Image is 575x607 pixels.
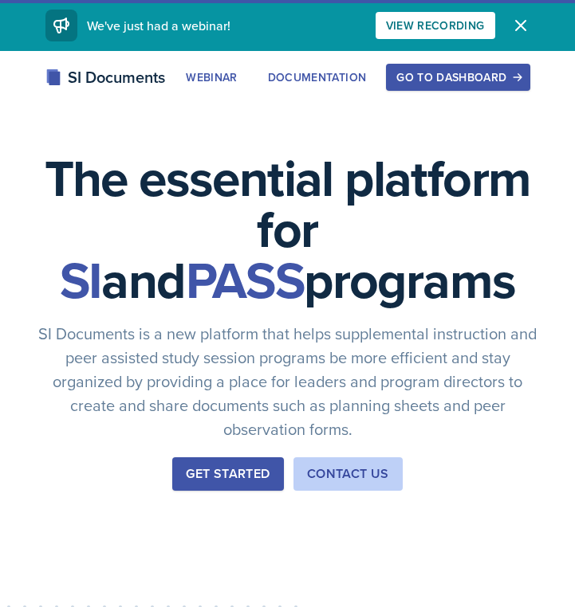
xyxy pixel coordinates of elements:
[376,12,495,39] button: View Recording
[45,65,165,89] div: SI Documents
[175,64,247,91] button: Webinar
[307,464,389,484] div: Contact Us
[396,71,519,84] div: Go to Dashboard
[87,17,230,34] span: We've just had a webinar!
[172,457,283,491] button: Get Started
[293,457,403,491] button: Contact Us
[186,464,270,484] div: Get Started
[268,71,367,84] div: Documentation
[258,64,377,91] button: Documentation
[386,19,485,32] div: View Recording
[186,71,237,84] div: Webinar
[386,64,530,91] button: Go to Dashboard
